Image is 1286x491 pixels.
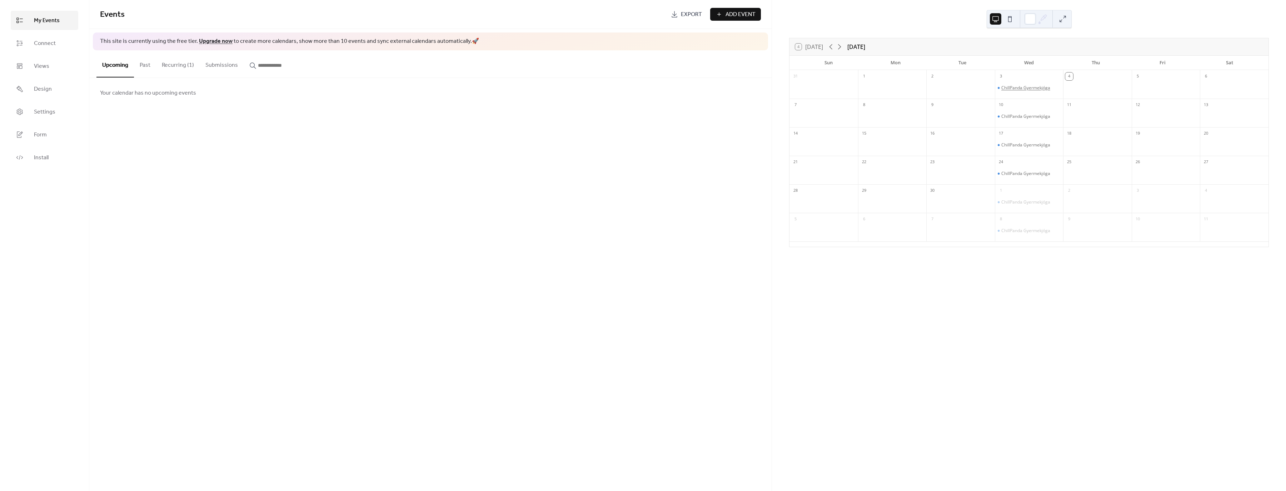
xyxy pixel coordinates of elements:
span: Add Event [726,10,756,19]
button: Past [134,50,156,77]
a: Export [666,8,707,21]
span: Form [34,131,47,139]
div: Mon [862,56,929,70]
a: My Events [11,11,78,30]
a: Form [11,125,78,144]
div: Tue [929,56,996,70]
div: 20 [1202,130,1210,137]
a: Design [11,79,78,99]
span: Export [681,10,702,19]
div: 28 [792,187,799,195]
div: 6 [1202,72,1210,80]
a: Upgrade now [199,36,233,47]
div: 1 [860,72,868,80]
div: 2 [1065,187,1073,195]
div: ChillPanda Gyermekjóga [1001,114,1050,119]
div: Sun [795,56,862,70]
div: 30 [928,187,936,195]
span: Connect [34,39,56,48]
div: 10 [997,101,1005,109]
span: Events [100,7,125,22]
div: 4 [1202,187,1210,195]
div: ChillPanda Gyermekjóga [995,114,1063,119]
div: 15 [860,130,868,137]
div: 10 [1134,215,1142,223]
button: Recurring (1) [156,50,200,77]
span: Settings [34,108,55,116]
div: ChillPanda Gyermekjóga [1001,85,1050,91]
div: 8 [860,101,868,109]
div: 17 [997,130,1005,137]
span: This site is currently using the free tier. to create more calendars, show more than 10 events an... [100,37,479,45]
div: Sat [1196,56,1263,70]
span: Views [34,62,49,71]
span: Install [34,154,49,162]
div: 7 [928,215,936,223]
span: Your calendar has no upcoming events [100,89,196,97]
div: 3 [997,72,1005,80]
div: 4 [1065,72,1073,80]
button: Upcoming [96,50,134,77]
div: 18 [1065,130,1073,137]
div: 3 [1134,187,1142,195]
div: ChillPanda Gyermekjóga [995,171,1063,176]
a: Install [11,148,78,167]
div: 31 [792,72,799,80]
div: ChillPanda Gyermekjóga [995,228,1063,234]
div: ChillPanda Gyermekjóga [1001,199,1050,205]
div: 8 [997,215,1005,223]
div: 11 [1202,215,1210,223]
div: 23 [928,158,936,166]
div: 1 [997,187,1005,195]
button: Add Event [710,8,761,21]
div: 16 [928,130,936,137]
button: Submissions [200,50,244,77]
div: 25 [1065,158,1073,166]
div: 5 [1134,72,1142,80]
div: 24 [997,158,1005,166]
div: ChillPanda Gyermekjóga [1001,171,1050,176]
a: Views [11,56,78,76]
a: Connect [11,34,78,53]
div: 26 [1134,158,1142,166]
div: ChillPanda Gyermekjóga [995,142,1063,148]
div: ChillPanda Gyermekjóga [1001,142,1050,148]
span: My Events [34,16,60,25]
span: Design [34,85,52,94]
div: 21 [792,158,799,166]
div: 9 [1065,215,1073,223]
div: 19 [1134,130,1142,137]
div: ChillPanda Gyermekjóga [1001,228,1050,234]
div: 7 [792,101,799,109]
div: 14 [792,130,799,137]
div: Wed [996,56,1062,70]
div: 12 [1134,101,1142,109]
div: 9 [928,101,936,109]
div: Thu [1062,56,1129,70]
div: Fri [1129,56,1196,70]
div: 27 [1202,158,1210,166]
div: 29 [860,187,868,195]
div: ChillPanda Gyermekjóga [995,199,1063,205]
div: 2 [928,72,936,80]
div: 11 [1065,101,1073,109]
div: 22 [860,158,868,166]
a: Settings [11,102,78,121]
div: ChillPanda Gyermekjóga [995,85,1063,91]
div: 6 [860,215,868,223]
div: 13 [1202,101,1210,109]
div: [DATE] [847,42,865,51]
div: 5 [792,215,799,223]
